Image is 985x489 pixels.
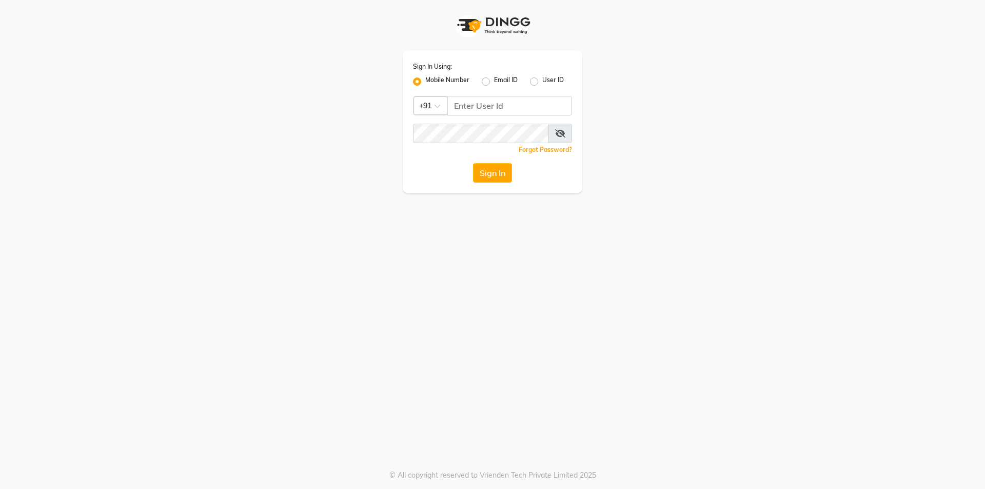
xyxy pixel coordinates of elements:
label: Mobile Number [425,75,469,88]
input: Username [413,124,549,143]
input: Username [447,96,572,115]
label: User ID [542,75,564,88]
a: Forgot Password? [519,146,572,153]
img: logo1.svg [451,10,534,41]
button: Sign In [473,163,512,183]
label: Sign In Using: [413,62,452,71]
label: Email ID [494,75,518,88]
